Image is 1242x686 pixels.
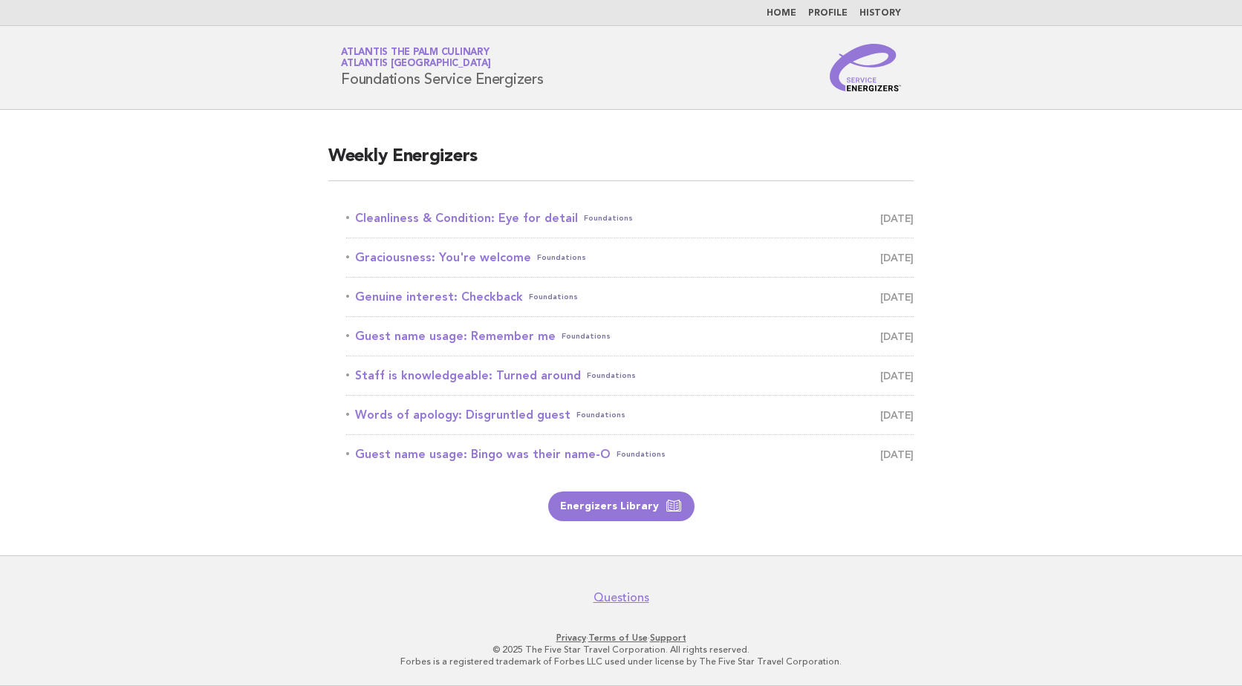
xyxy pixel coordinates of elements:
[584,208,633,229] span: Foundations
[166,656,1076,667] p: Forbes is a registered trademark of Forbes LLC used under license by The Five Star Travel Corpora...
[880,208,914,229] span: [DATE]
[576,405,625,425] span: Foundations
[166,644,1076,656] p: © 2025 The Five Star Travel Corporation. All rights reserved.
[880,365,914,386] span: [DATE]
[328,145,914,181] h2: Weekly Energizers
[880,326,914,347] span: [DATE]
[588,633,648,643] a: Terms of Use
[341,48,544,87] h1: Foundations Service Energizers
[346,326,914,347] a: Guest name usage: Remember meFoundations [DATE]
[346,208,914,229] a: Cleanliness & Condition: Eye for detailFoundations [DATE]
[880,247,914,268] span: [DATE]
[346,247,914,268] a: Graciousness: You're welcomeFoundations [DATE]
[346,365,914,386] a: Staff is knowledgeable: Turned aroundFoundations [DATE]
[650,633,686,643] a: Support
[880,287,914,307] span: [DATE]
[346,287,914,307] a: Genuine interest: CheckbackFoundations [DATE]
[830,44,901,91] img: Service Energizers
[617,444,666,465] span: Foundations
[880,444,914,465] span: [DATE]
[767,9,796,18] a: Home
[587,365,636,386] span: Foundations
[548,491,695,521] a: Energizers Library
[346,444,914,465] a: Guest name usage: Bingo was their name-OFoundations [DATE]
[341,59,491,69] span: Atlantis [GEOGRAPHIC_DATA]
[341,48,491,68] a: Atlantis The Palm CulinaryAtlantis [GEOGRAPHIC_DATA]
[537,247,586,268] span: Foundations
[808,9,848,18] a: Profile
[594,590,649,605] a: Questions
[562,326,611,347] span: Foundations
[166,632,1076,644] p: · ·
[880,405,914,425] span: [DATE]
[529,287,578,307] span: Foundations
[346,405,914,425] a: Words of apology: Disgruntled guestFoundations [DATE]
[556,633,586,643] a: Privacy
[859,9,901,18] a: History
